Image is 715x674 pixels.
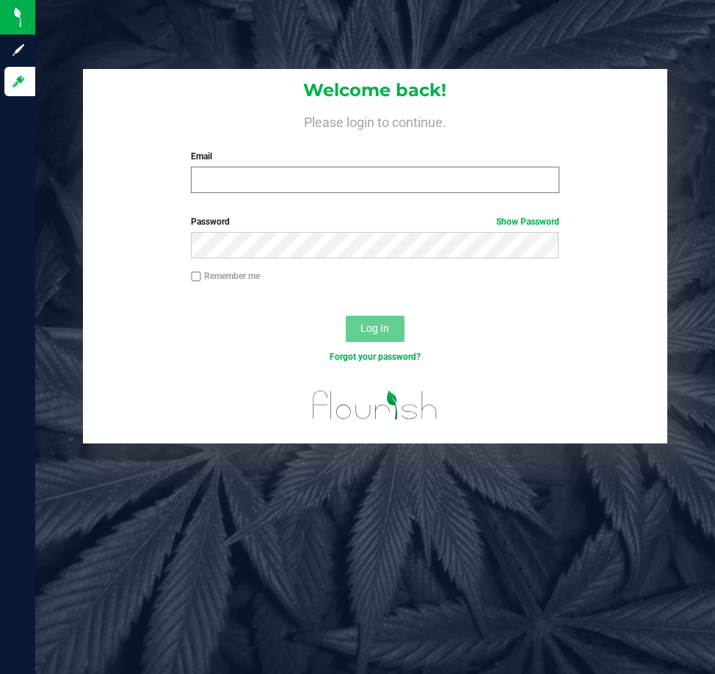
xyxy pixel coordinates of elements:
img: flourish_logo.svg [302,379,448,432]
input: Remember me [191,272,201,282]
h1: Welcome back! [83,81,668,100]
inline-svg: Log in [11,74,26,89]
inline-svg: Sign up [11,43,26,57]
a: Forgot your password? [330,352,421,362]
span: Password [191,217,230,227]
label: Remember me [191,269,260,283]
label: Email [191,150,559,163]
a: Show Password [496,217,559,227]
h4: Please login to continue. [83,112,668,129]
span: Log In [360,322,389,334]
button: Log In [346,316,404,342]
